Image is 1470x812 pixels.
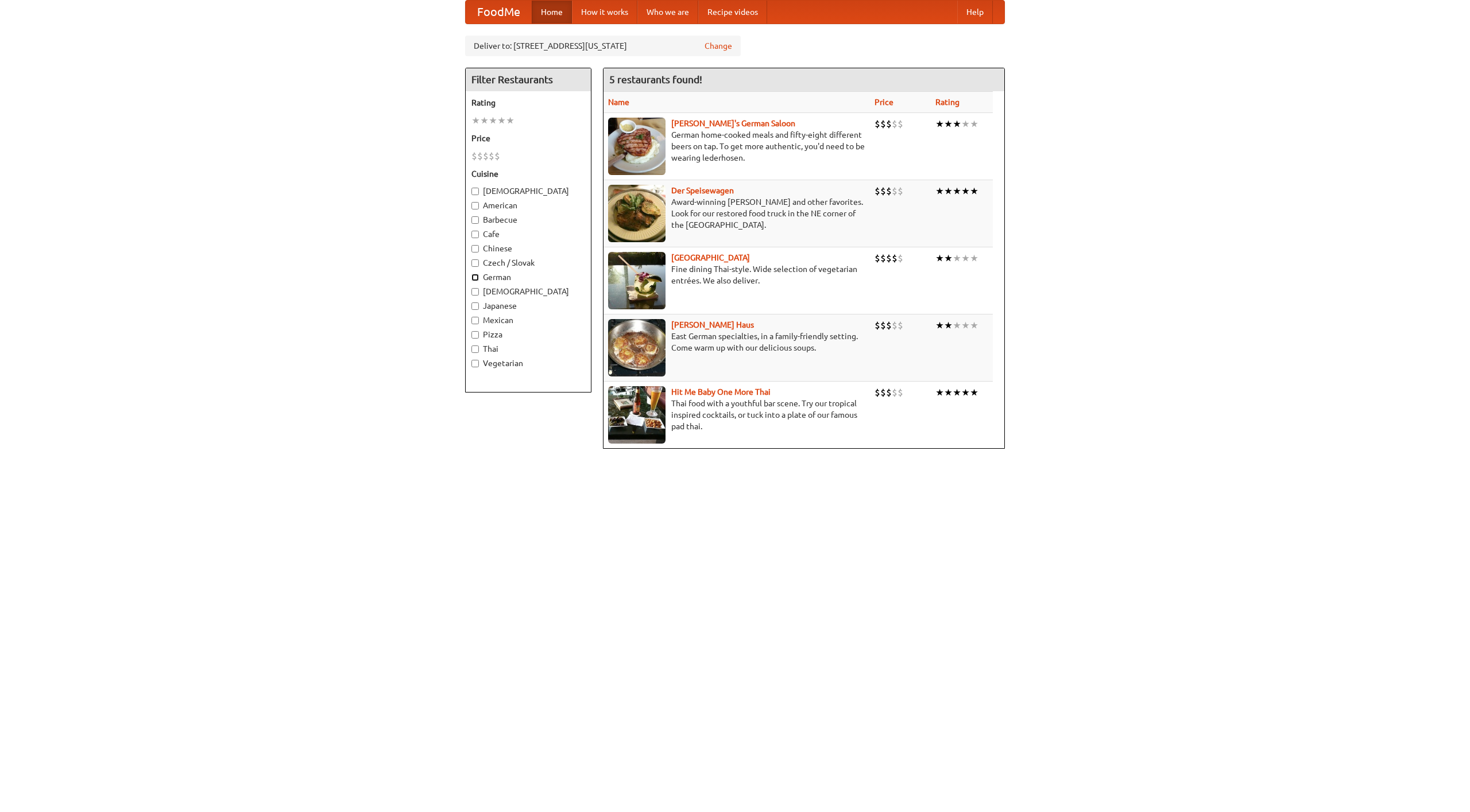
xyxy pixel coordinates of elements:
label: Mexican [471,314,585,326]
label: Pizza [471,329,585,340]
li: $ [898,252,903,265]
a: Change [705,40,732,52]
label: [DEMOGRAPHIC_DATA] [471,286,585,297]
li: ★ [953,185,961,197]
label: Chinese [471,243,585,254]
a: Rating [935,98,960,107]
input: Pizza [471,331,479,339]
li: $ [875,386,880,399]
li: ★ [489,114,497,127]
p: Fine dining Thai-style. Wide selection of vegetarian entrées. We also deliver. [608,263,865,286]
li: ★ [970,118,978,130]
img: esthers.jpg [608,118,666,175]
div: Deliver to: [STREET_ADDRESS][US_STATE] [465,36,741,56]
a: [PERSON_NAME] Haus [671,320,754,329]
input: Vegetarian [471,360,479,367]
li: ★ [970,252,978,265]
label: Vegetarian [471,358,585,369]
h5: Rating [471,97,585,108]
li: ★ [935,118,944,130]
label: Thai [471,343,585,355]
li: ★ [471,114,480,127]
input: Barbecue [471,216,479,224]
li: $ [880,386,886,399]
li: ★ [961,185,970,197]
img: satay.jpg [608,252,666,309]
input: Czech / Slovak [471,259,479,267]
li: $ [892,386,898,399]
a: Recipe videos [698,1,767,24]
li: $ [898,185,903,197]
li: ★ [961,319,970,332]
li: ★ [935,319,944,332]
h5: Price [471,133,585,144]
img: kohlhaus.jpg [608,319,666,376]
li: $ [892,118,898,130]
a: Name [608,98,629,107]
li: ★ [953,319,961,332]
li: $ [898,118,903,130]
li: ★ [953,386,961,399]
li: $ [875,252,880,265]
h5: Cuisine [471,168,585,180]
li: $ [875,319,880,332]
label: Cafe [471,228,585,240]
li: $ [892,252,898,265]
a: Price [875,98,893,107]
p: German home-cooked meals and fifty-eight different beers on tap. To get more authentic, you'd nee... [608,129,865,164]
a: Der Speisewagen [671,186,734,195]
a: [PERSON_NAME]'s German Saloon [671,119,795,128]
input: American [471,202,479,209]
li: ★ [480,114,489,127]
input: [DEMOGRAPHIC_DATA] [471,188,479,195]
li: $ [880,185,886,197]
li: $ [880,319,886,332]
li: ★ [497,114,506,127]
a: Who we are [637,1,698,24]
li: ★ [953,118,961,130]
h4: Filter Restaurants [466,68,591,91]
li: $ [898,319,903,332]
input: Chinese [471,245,479,252]
li: ★ [944,252,953,265]
p: East German specialties, in a family-friendly setting. Come warm up with our delicious soups. [608,331,865,353]
p: Thai food with a youthful bar scene. Try our tropical inspired cocktails, or tuck into a plate of... [608,398,865,432]
li: ★ [970,185,978,197]
a: FoodMe [466,1,532,24]
li: $ [477,150,483,162]
li: ★ [935,185,944,197]
ng-pluralize: 5 restaurants found! [609,74,702,85]
label: Barbecue [471,214,585,226]
li: ★ [944,185,953,197]
b: Hit Me Baby One More Thai [671,387,771,397]
li: $ [471,150,477,162]
li: $ [880,118,886,130]
input: German [471,274,479,281]
img: babythai.jpg [608,386,666,444]
a: How it works [572,1,637,24]
a: Help [957,1,993,24]
label: Czech / Slovak [471,257,585,269]
label: American [471,200,585,211]
a: Home [532,1,572,24]
li: ★ [944,386,953,399]
label: Japanese [471,300,585,312]
input: Japanese [471,302,479,310]
li: ★ [944,118,953,130]
li: $ [875,185,880,197]
img: speisewagen.jpg [608,185,666,242]
li: ★ [935,252,944,265]
li: $ [892,319,898,332]
li: ★ [506,114,514,127]
li: $ [483,150,489,162]
li: ★ [970,319,978,332]
li: ★ [961,386,970,399]
li: $ [898,386,903,399]
input: [DEMOGRAPHIC_DATA] [471,288,479,296]
li: ★ [961,252,970,265]
a: [GEOGRAPHIC_DATA] [671,253,750,262]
